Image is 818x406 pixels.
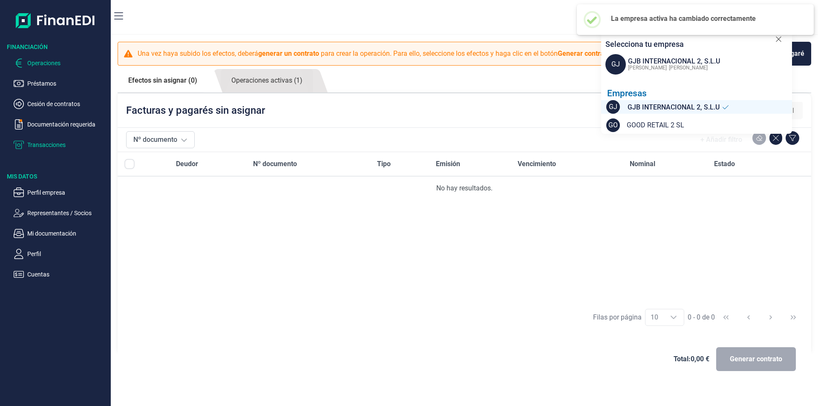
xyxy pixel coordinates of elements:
button: GOOD RETAIL 2 SL [620,117,691,134]
p: Perfil empresa [27,187,107,198]
button: Préstamos [14,78,107,89]
h2: La empresa activa ha cambiado correctamente [611,14,800,23]
p: Documentación requerida [27,119,107,130]
span: [PERSON_NAME] [669,65,708,71]
a: Operaciones activas (1) [221,69,313,92]
div: Empresas [607,88,792,99]
div: Choose [663,309,684,325]
button: First Page [716,307,736,328]
div: All items unselected [124,159,135,169]
span: 0 - 0 de 0 [688,314,715,321]
div: GJB INTERNACIONAL 2, S.L.U [628,56,720,66]
button: Previous Page [738,307,759,328]
span: Tipo [377,159,391,169]
p: Operaciones [27,58,107,68]
span: Nº documento [253,159,297,169]
button: Next Page [760,307,781,328]
button: Last Page [783,307,804,328]
button: Documentación requerida [14,119,107,130]
p: Facturas y pagarés sin asignar [126,104,265,117]
span: Emisión [436,159,460,169]
p: Representantes / Socios [27,208,107,218]
p: Transacciones [27,140,107,150]
button: Nº documento [126,131,195,148]
span: GOOD RETAIL 2 SL [627,120,684,130]
button: Operaciones [14,58,107,68]
b: Generar contrato [558,49,610,58]
span: GJ [605,54,626,75]
span: Nominal [630,159,655,169]
span: GJ [606,100,620,114]
span: Estado [714,159,735,169]
p: Una vez haya subido los efectos, deberá para crear la operación. Para ello, seleccione los efecto... [138,49,612,59]
button: Cuentas [14,269,107,279]
b: generar un contrato [258,49,319,58]
p: Mi documentación [27,228,107,239]
span: Vencimiento [518,159,556,169]
div: No hay resultados. [124,183,804,193]
span: GJB INTERNACIONAL 2, S.L.U [628,102,720,113]
button: Mi documentación [14,228,107,239]
button: Representantes / Socios [14,208,107,218]
button: Cesión de contratos [14,99,107,109]
p: Préstamos [27,78,107,89]
img: Logo de aplicación [16,7,95,34]
a: Efectos sin asignar (0) [118,69,208,92]
div: Filas por página [593,312,642,322]
p: Cuentas [27,269,107,279]
span: GO [606,118,620,132]
span: Deudor [176,159,198,169]
p: Cesión de contratos [27,99,107,109]
button: Perfil [14,249,107,259]
span: [PERSON_NAME] [628,65,667,71]
span: Total: 0,00 € [674,354,709,364]
button: Perfil empresa [14,187,107,198]
p: Perfil [27,249,107,259]
button: Transacciones [14,140,107,150]
p: Selecciona tu empresa [605,38,684,50]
